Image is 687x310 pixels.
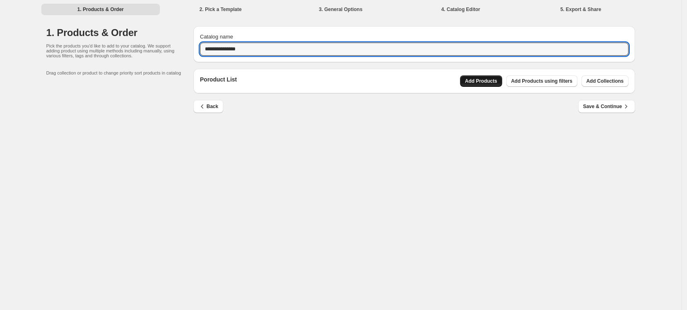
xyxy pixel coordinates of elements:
span: Add Collections [586,78,624,84]
button: Back [193,100,223,113]
span: Add Products using filters [511,78,572,84]
p: Poroduct List [200,75,237,87]
p: Pick the products you'd like to add to your catalog. We support adding product using multiple met... [46,43,177,58]
p: Drag collection or product to change priority sort products in catalog [46,70,193,75]
button: Save & Continue [578,100,635,113]
span: Add Products [465,78,497,84]
button: Add Collections [581,75,629,87]
button: Add Products [460,75,502,87]
span: Catalog name [200,34,233,40]
span: Back [198,102,218,111]
h1: 1. Products & Order [46,26,193,39]
button: Add Products using filters [506,75,577,87]
span: Save & Continue [583,102,630,111]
